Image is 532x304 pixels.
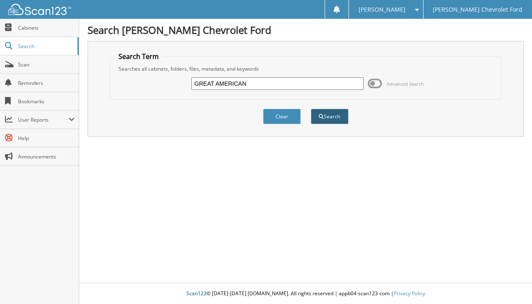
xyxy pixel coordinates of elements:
[114,52,163,61] legend: Search Term
[359,7,405,12] span: [PERSON_NAME]
[114,65,497,72] div: Searches all cabinets, folders, files, metadata, and keywords
[18,153,75,160] span: Announcements
[18,98,75,105] span: Bookmarks
[18,135,75,142] span: Help
[387,81,424,87] span: Advanced Search
[263,109,301,124] button: Clear
[18,79,75,87] span: Reminders
[18,116,69,123] span: User Reports
[8,4,71,15] img: scan123-logo-white.svg
[394,290,425,297] a: Privacy Policy
[18,43,73,50] span: Search
[79,284,532,304] div: © [DATE]-[DATE] [DOMAIN_NAME]. All rights reserved | appb04-scan123-com |
[18,61,75,68] span: Scan
[186,290,207,297] span: Scan123
[18,24,75,31] span: Cabinets
[88,23,524,37] h1: Search [PERSON_NAME] Chevrolet Ford
[433,7,522,12] span: [PERSON_NAME] Chevrolet Ford
[311,109,349,124] button: Search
